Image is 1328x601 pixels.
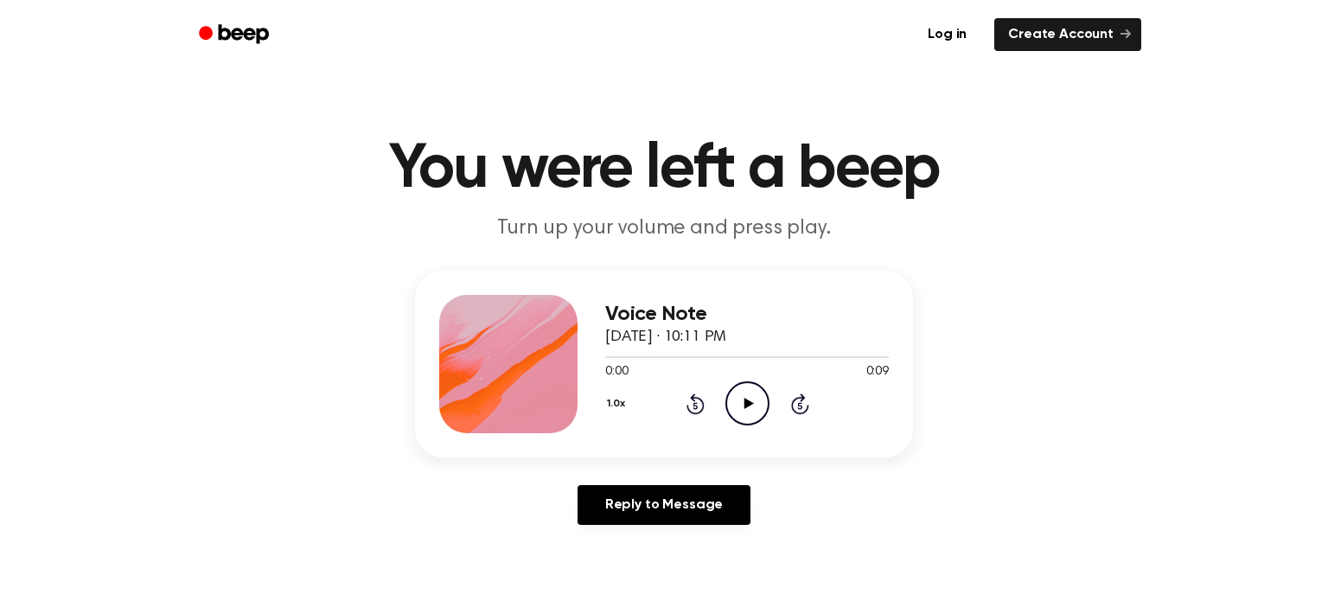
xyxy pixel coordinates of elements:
p: Turn up your volume and press play. [332,214,996,243]
button: 1.0x [605,389,631,419]
h1: You were left a beep [221,138,1107,201]
span: [DATE] · 10:11 PM [605,329,726,345]
a: Log in [910,15,984,54]
span: 0:09 [866,363,889,381]
h3: Voice Note [605,303,889,326]
a: Reply to Message [578,485,750,525]
a: Beep [187,18,284,52]
a: Create Account [994,18,1141,51]
span: 0:00 [605,363,628,381]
